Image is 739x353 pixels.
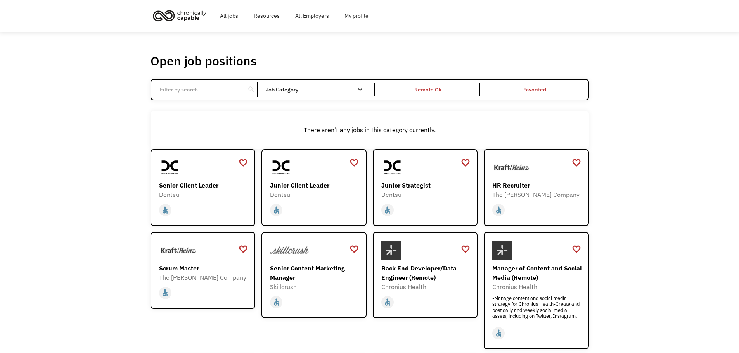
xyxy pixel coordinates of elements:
[155,82,242,97] input: Filter by search
[375,80,481,100] a: Remote Ok
[572,157,581,169] a: favorite_border
[373,149,478,226] a: DentsuJunior StrategistDentsuaccessible
[492,282,582,291] div: Chronius Health
[381,296,394,308] div: Worksite accessibility (i.e. ramp or elevator, modified restroom, ergonomic workstations)
[350,243,359,255] a: favorite_border
[159,181,249,190] div: Senior Client Leader
[495,327,503,339] div: accessible
[151,7,209,24] img: Chronically Capable logo
[381,158,404,177] img: Dentsu
[492,295,582,319] div: -Manage content and social media strategy for Chronius Health-Create and post daily and weekly so...
[270,190,360,199] div: Dentsu
[151,232,256,309] a: The Kraft Heinz CompanyScrum MasterThe [PERSON_NAME] Companyaccessible
[272,296,280,308] div: accessible
[159,158,182,177] img: Dentsu
[270,204,282,216] div: Worksite accessibility (i.e. ramp or elevator, modified restroom, ergonomic workstations)
[261,149,367,226] a: DentsuJunior Client LeaderDentsuaccessible
[337,3,376,28] a: My profile
[159,263,249,273] div: Scrum Master
[270,181,360,190] div: Junior Client Leader
[492,158,531,177] img: The Kraft Heinz Company
[261,232,367,318] a: SkillcrushSenior Content Marketing ManagerSkillcrushaccessible
[492,181,582,190] div: HR Recruiter
[484,149,589,226] a: The Kraft Heinz CompanyHR RecruiterThe [PERSON_NAME] Companyaccessible
[492,241,512,260] img: Chronius Health
[159,241,198,260] img: The Kraft Heinz Company
[492,190,582,199] div: The [PERSON_NAME] Company
[381,181,471,190] div: Junior Strategist
[272,204,280,216] div: accessible
[270,282,360,291] div: Skillcrush
[159,190,249,199] div: Dentsu
[270,263,360,282] div: Senior Content Marketing Manager
[212,3,246,28] a: All jobs
[246,3,287,28] a: Resources
[247,84,255,95] div: search
[270,241,309,260] img: Skillcrush
[383,204,391,216] div: accessible
[159,273,249,282] div: The [PERSON_NAME] Company
[287,3,337,28] a: All Employers
[414,85,441,94] div: Remote Ok
[492,204,505,216] div: Worksite accessibility (i.e. ramp or elevator, modified restroom, ergonomic workstations)
[161,204,169,216] div: accessible
[154,125,585,134] div: There aren't any jobs in this category currently.
[239,157,248,169] a: favorite_border
[270,296,282,308] div: Worksite accessibility (i.e. ramp or elevator, modified restroom, ergonomic workstations)
[461,157,470,169] a: favorite_border
[159,204,171,216] div: Worksite accessibility (i.e. ramp or elevator, modified restroom, ergonomic workstations)
[492,327,505,339] div: Worksite accessibility (i.e. ramp or elevator, modified restroom, ergonomic workstations)
[381,204,394,216] div: Worksite accessibility (i.e. ramp or elevator, modified restroom, ergonomic workstations)
[270,158,292,177] img: Dentsu
[481,80,588,100] a: Favorited
[161,287,169,299] div: accessible
[350,157,359,169] a: favorite_border
[381,263,471,282] div: Back End Developer/Data Engineer (Remote)
[461,243,470,255] a: favorite_border
[381,282,471,291] div: Chronius Health
[266,87,370,92] div: Job Category
[373,232,478,318] a: Chronius HealthBack End Developer/Data Engineer (Remote)Chronius Healthaccessible
[239,243,248,255] a: favorite_border
[484,232,589,349] a: Chronius HealthManager of Content and Social Media (Remote)Chronius Health-Manage content and soc...
[159,287,171,299] div: Worksite accessibility (i.e. ramp or elevator, modified restroom, ergonomic workstations)
[381,241,401,260] img: Chronius Health
[381,190,471,199] div: Dentsu
[151,149,256,226] a: DentsuSenior Client LeaderDentsuaccessible
[383,296,391,308] div: accessible
[495,204,503,216] div: accessible
[572,243,581,255] a: favorite_border
[492,263,582,282] div: Manager of Content and Social Media (Remote)
[151,53,257,69] h1: Open job positions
